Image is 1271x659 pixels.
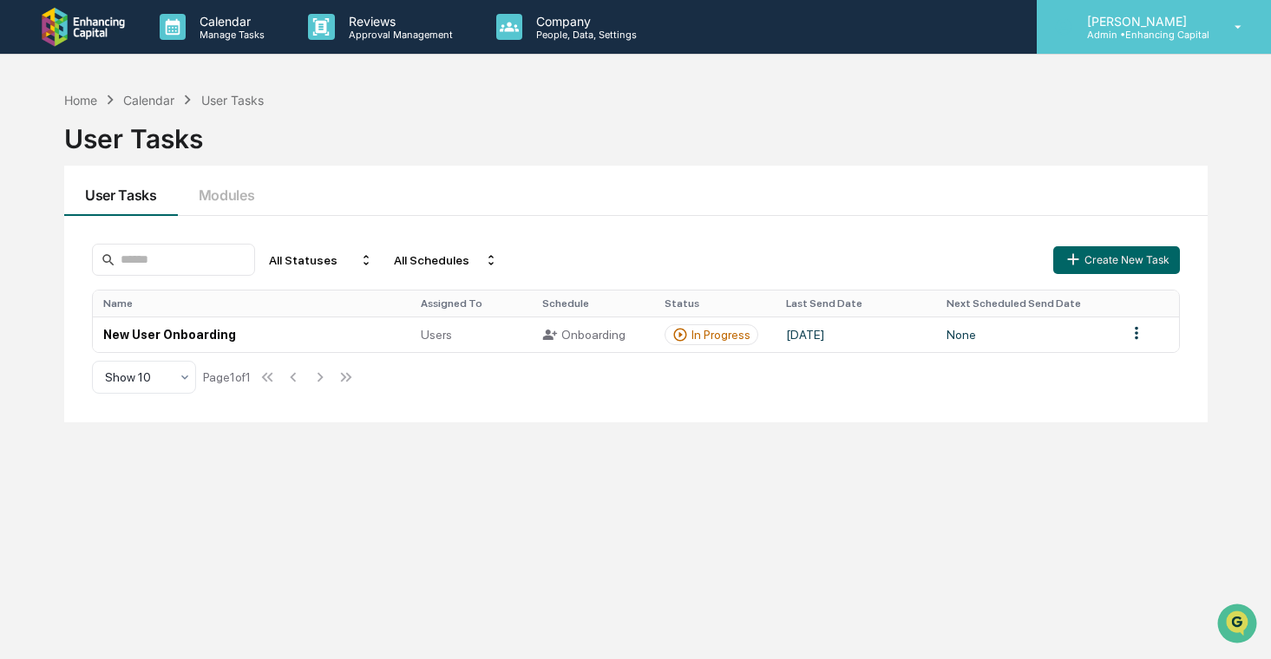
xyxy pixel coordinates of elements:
div: All Schedules [387,246,505,274]
div: Home [64,93,97,108]
th: Name [93,290,410,316]
span: Data Lookup [35,388,109,405]
div: User Tasks [201,93,264,108]
div: 🗄️ [126,356,140,370]
div: 🔎 [17,389,31,403]
div: Start new chat [78,133,285,150]
span: [PERSON_NAME] [54,236,141,250]
a: 🗄️Attestations [119,348,222,379]
img: 1746055101610-c473b297-6a78-478c-a979-82029cc54cd1 [17,133,49,164]
a: Powered byPylon [122,429,210,443]
button: User Tasks [64,166,178,216]
th: Schedule [532,290,653,316]
span: [PERSON_NAME] [54,283,141,297]
div: Past conversations [17,192,116,206]
th: Status [654,290,776,316]
a: 🖐️Preclearance [10,348,119,379]
p: How can we help? [17,36,316,64]
img: Cece Ferraez [17,266,45,294]
p: Manage Tasks [186,29,273,41]
iframe: Open customer support [1215,602,1262,649]
th: Next Scheduled Send Date [936,290,1117,316]
span: Users [421,328,452,342]
p: [PERSON_NAME] [1073,14,1209,29]
p: People, Data, Settings [522,29,645,41]
img: logo [42,7,125,48]
a: 🔎Data Lookup [10,381,116,412]
span: Pylon [173,430,210,443]
div: In Progress [691,328,750,342]
button: Modules [178,166,276,216]
span: Attestations [143,355,215,372]
p: Company [522,14,645,29]
button: See all [269,189,316,210]
div: 🖐️ [17,356,31,370]
div: We're available if you need us! [78,150,239,164]
p: Reviews [335,14,462,29]
div: Onboarding [542,327,643,343]
span: 12:22 PM [154,236,202,250]
div: User Tasks [64,109,1209,154]
div: All Statuses [262,246,380,274]
span: Preclearance [35,355,112,372]
span: • [144,236,150,250]
p: Approval Management [335,29,462,41]
p: Calendar [186,14,273,29]
td: None [936,316,1117,352]
button: Start new chat [295,138,316,159]
div: Page 1 of 1 [203,370,251,384]
td: New User Onboarding [93,316,410,352]
img: Cece Ferraez [17,219,45,247]
th: Assigned To [410,290,532,316]
p: Admin • Enhancing Capital [1073,29,1209,41]
img: 1751574470498-79e402a7-3db9-40a0-906f-966fe37d0ed6 [36,133,68,164]
div: Calendar [123,93,174,108]
td: [DATE] [776,316,936,352]
button: Create New Task [1053,246,1180,274]
th: Last Send Date [776,290,936,316]
span: [DATE] [154,283,189,297]
span: • [144,283,150,297]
